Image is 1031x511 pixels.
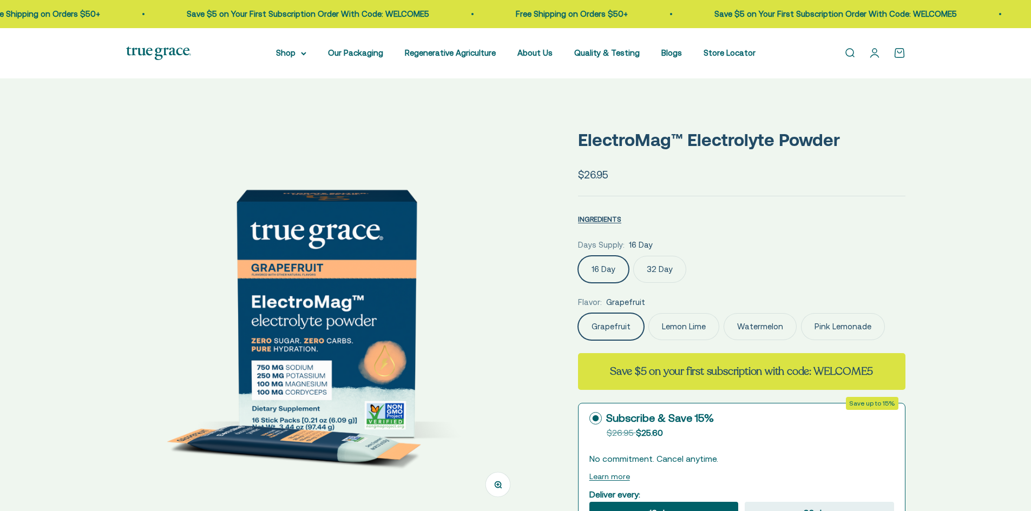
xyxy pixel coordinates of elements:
a: Free Shipping on Orders $50+ [514,9,626,18]
span: Grapefruit [606,296,645,309]
a: Our Packaging [328,48,383,57]
legend: Days Supply: [578,238,625,251]
p: Save $5 on Your First Subscription Order With Code: WELCOME5 [712,8,955,21]
a: Store Locator [704,48,756,57]
span: 16 Day [629,238,653,251]
a: Quality & Testing [574,48,640,57]
span: INGREDIENTS [578,215,621,223]
button: INGREDIENTS [578,213,621,225]
a: About Us [517,48,553,57]
p: Save $5 on Your First Subscription Order With Code: WELCOME5 [185,8,427,21]
legend: Flavor: [578,296,602,309]
p: ElectroMag™ Electrolyte Powder [578,126,905,154]
sale-price: $26.95 [578,167,608,183]
a: Blogs [661,48,682,57]
strong: Save $5 on your first subscription with code: WELCOME5 [610,364,873,379]
a: Regenerative Agriculture [405,48,496,57]
summary: Shop [276,47,306,59]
